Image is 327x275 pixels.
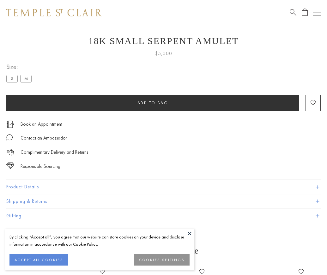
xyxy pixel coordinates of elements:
[21,148,88,156] p: Complimentary Delivery and Returns
[137,100,168,106] span: Add to bag
[302,9,308,16] a: Open Shopping Bag
[313,9,321,16] button: Open navigation
[6,194,321,209] button: Shipping & Returns
[20,75,32,83] label: M
[6,95,299,111] button: Add to bag
[6,163,14,169] img: icon_sourcing.svg
[6,121,14,128] img: icon_appointment.svg
[6,180,321,194] button: Product Details
[9,254,68,266] button: ACCEPT ALL COOKIES
[21,134,67,142] div: Contact an Ambassador
[155,49,172,58] span: $5,500
[6,9,102,16] img: Temple St. Clair
[9,233,190,248] div: By clicking “Accept all”, you agree that our website can store cookies on your device and disclos...
[290,9,296,16] a: Search
[6,62,34,72] span: Size:
[6,75,18,83] label: S
[21,163,60,170] div: Responsible Sourcing
[6,148,14,156] img: icon_delivery.svg
[21,121,62,128] a: Book an Appointment
[134,254,190,266] button: COOKIES SETTINGS
[6,209,321,223] button: Gifting
[6,36,321,46] h1: 18K Small Serpent Amulet
[6,134,13,140] img: MessageIcon-01_2.svg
